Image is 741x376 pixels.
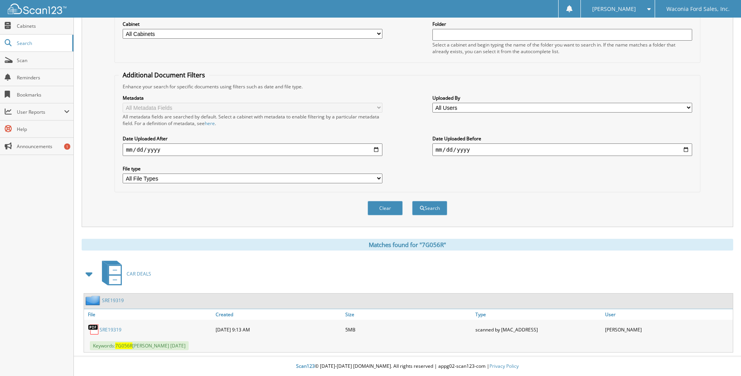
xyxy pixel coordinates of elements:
[84,309,214,320] a: File
[123,135,382,142] label: Date Uploaded After
[473,322,603,337] div: scanned by [MAC_ADDRESS]
[592,7,636,11] span: [PERSON_NAME]
[123,143,382,156] input: start
[432,135,692,142] label: Date Uploaded Before
[432,95,692,101] label: Uploaded By
[17,74,70,81] span: Reminders
[473,309,603,320] a: Type
[666,7,730,11] span: Waconia Ford Sales, Inc.
[17,143,70,150] span: Announcements
[489,363,519,369] a: Privacy Policy
[368,201,403,215] button: Clear
[119,71,209,79] legend: Additional Document Filters
[115,342,132,349] span: 7G056R
[603,309,733,320] a: User
[102,297,124,304] a: SRE19319
[296,363,315,369] span: Scan123
[88,324,100,335] img: PDF.png
[432,21,692,27] label: Folder
[17,91,70,98] span: Bookmarks
[17,126,70,132] span: Help
[412,201,447,215] button: Search
[432,143,692,156] input: end
[205,120,215,127] a: here
[603,322,733,337] div: [PERSON_NAME]
[17,109,64,115] span: User Reports
[17,57,70,64] span: Scan
[17,40,68,47] span: Search
[127,270,151,277] span: CAR DEALS
[123,113,382,127] div: All metadata fields are searched by default. Select a cabinet with metadata to enable filtering b...
[123,21,382,27] label: Cabinet
[8,4,66,14] img: scan123-logo-white.svg
[100,326,121,333] a: SRE19319
[97,258,151,289] a: CAR DEALS
[343,322,473,337] div: 5MB
[64,143,70,150] div: 1
[82,239,733,251] div: Matches found for "7G056R"
[74,357,741,376] div: © [DATE]-[DATE] [DOMAIN_NAME]. All rights reserved | appg02-scan123-com |
[86,295,102,305] img: folder2.png
[343,309,473,320] a: Size
[432,41,692,55] div: Select a cabinet and begin typing the name of the folder you want to search in. If the name match...
[214,322,343,337] div: [DATE] 9:13 AM
[123,165,382,172] label: File type
[90,341,189,350] span: Keywords: [PERSON_NAME] [DATE]
[119,83,696,90] div: Enhance your search for specific documents using filters such as date and file type.
[17,23,70,29] span: Cabinets
[123,95,382,101] label: Metadata
[214,309,343,320] a: Created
